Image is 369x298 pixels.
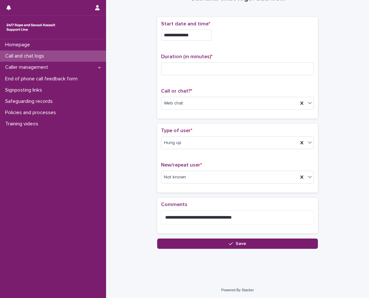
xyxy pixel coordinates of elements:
span: Hung up [164,140,181,146]
p: Caller management [3,64,53,70]
span: Web chat [164,100,183,107]
span: Comments [161,202,187,207]
span: New/repeat user [161,162,202,167]
a: Powered By Stacker [221,288,254,292]
span: Duration (in minutes) [161,54,212,59]
p: Homepage [3,42,35,48]
p: Training videos [3,121,43,127]
p: End of phone call feedback form [3,76,83,82]
span: Save [236,241,246,246]
p: Policies and processes [3,110,61,116]
img: rhQMoQhaT3yELyF149Cw [5,21,57,34]
button: Save [157,239,318,249]
span: Start date and time [161,21,210,26]
span: Type of user [161,128,192,133]
span: Call or chat? [161,88,192,94]
p: Safeguarding records [3,98,58,104]
span: Not known [164,174,186,181]
p: Call and chat logs [3,53,49,59]
p: Signposting links [3,87,47,93]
